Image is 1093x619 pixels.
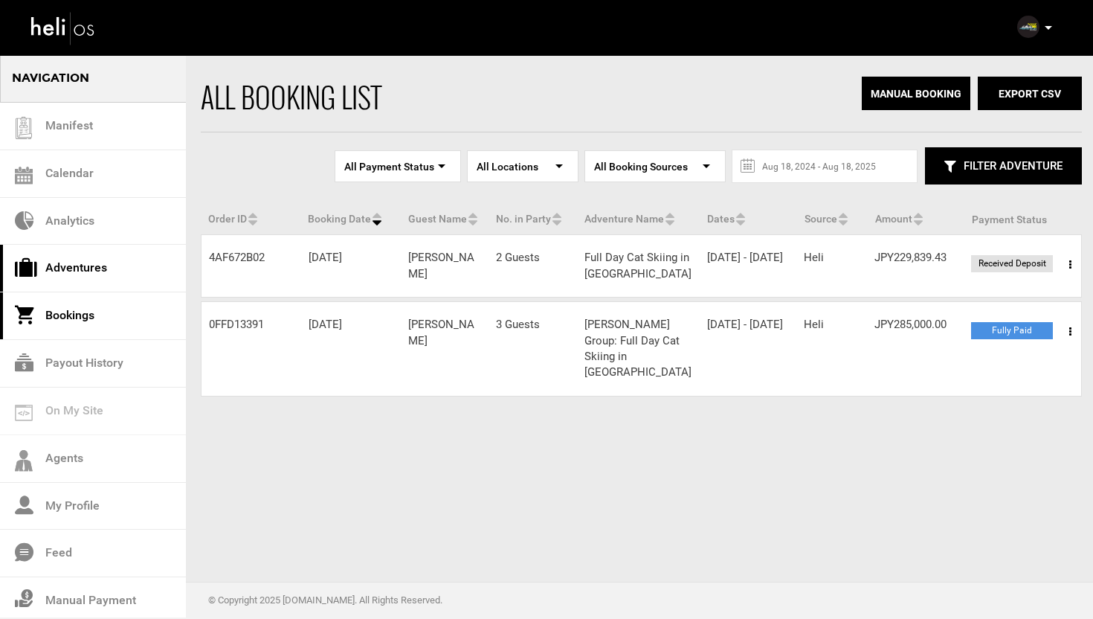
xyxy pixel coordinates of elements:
[301,317,401,333] div: [DATE]
[868,207,964,226] div: Amount
[797,207,868,226] div: Source
[401,207,489,226] div: Guest Name
[971,255,1053,272] div: Received Deposit
[401,317,489,349] div: [PERSON_NAME]
[201,250,301,266] div: 4AF672B02
[30,8,97,48] img: heli-logo
[964,212,1079,227] div: Payment Status
[300,207,400,226] div: Booking Date
[467,150,578,182] span: Select box activate
[489,207,577,226] div: No. in Party
[796,250,867,266] div: Heli
[477,159,569,173] span: All locations
[577,250,700,282] div: Full Day Cat Skiing in [GEOGRAPHIC_DATA]
[796,317,867,333] div: Heli
[700,207,796,226] div: Dates
[15,405,33,421] img: on_my_site.svg
[1017,16,1039,38] img: b42dc30c5a3f3bbb55c67b877aded823.png
[862,77,970,110] button: Manual Booking
[584,150,726,182] span: Select box activate
[489,317,576,333] div: 3 Guests
[301,250,401,266] div: [DATE]
[925,147,1082,185] button: Filter Adventure
[978,77,1082,110] button: Export CSV
[700,250,796,266] div: [DATE] - [DATE]
[344,159,451,173] span: All Payment Status
[15,450,33,472] img: agents-icon.svg
[700,317,796,333] div: [DATE] - [DATE]
[577,317,700,381] div: [PERSON_NAME] Group: Full Day Cat Skiing in [GEOGRAPHIC_DATA]
[577,207,700,226] div: Adventure Name
[15,167,33,185] img: calendar.svg
[747,150,902,182] input: Aug 18, 2024 - Aug 18, 2025
[971,322,1053,339] div: Fully Paid
[201,77,818,117] div: All booking list
[401,250,489,282] div: [PERSON_NAME]
[335,150,461,182] span: Select box activate
[201,317,301,333] div: 0FFD13391
[867,250,964,266] div: JPY229,839.43
[201,207,300,226] div: Order ID
[13,117,35,139] img: guest-list.svg
[867,317,964,333] div: JPY285,000.00
[489,250,576,266] div: 2 Guests
[594,159,716,173] span: All Booking Sources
